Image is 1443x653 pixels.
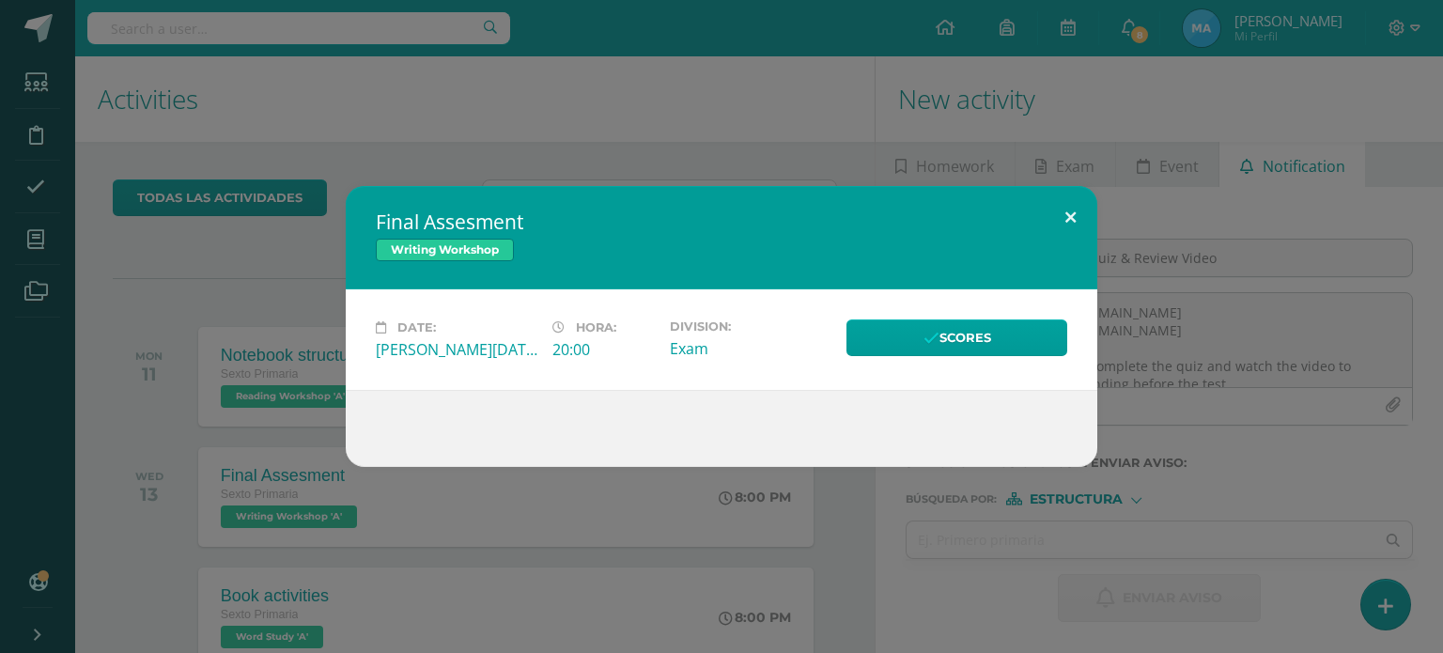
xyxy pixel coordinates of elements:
button: Close (Esc) [1044,186,1097,250]
h2: Final Assesment [376,209,1067,235]
a: Scores [846,319,1067,356]
div: 20:00 [552,339,655,360]
div: Exam [670,338,831,359]
span: Date: [397,320,436,334]
label: Division: [670,319,831,334]
span: Hora: [576,320,616,334]
a: Writing Workshop [376,239,514,261]
div: [PERSON_NAME][DATE] [376,339,537,360]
